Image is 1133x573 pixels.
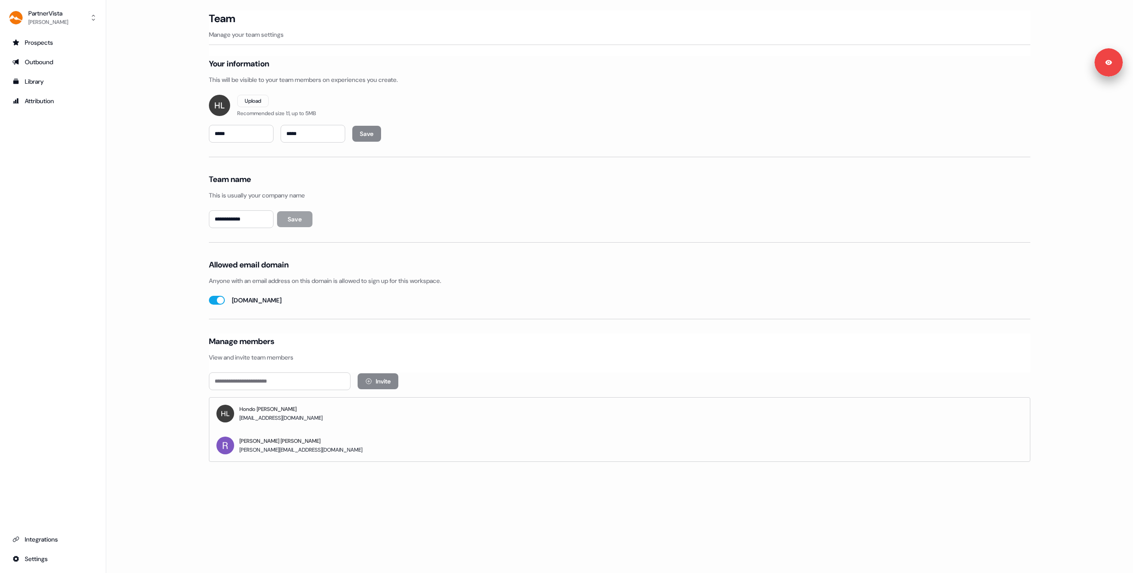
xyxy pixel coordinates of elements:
[12,77,93,86] div: Library
[209,12,235,25] h3: Team
[209,276,1030,285] p: Anyone with an email address on this domain is allowed to sign up for this workspace.
[28,18,68,27] div: [PERSON_NAME]
[209,353,1030,362] p: View and invite team members
[239,405,323,414] p: Hondo [PERSON_NAME]
[209,191,1030,200] p: This is usually your company name
[209,259,289,270] h4: Allowed email domain
[12,97,93,105] div: Attribution
[7,35,99,50] a: Go to prospects
[209,174,251,185] h4: Team name
[7,94,99,108] a: Go to attribution
[239,437,362,445] p: [PERSON_NAME] [PERSON_NAME]
[12,535,93,544] div: Integrations
[7,74,99,89] a: Go to templates
[216,405,234,422] img: eyJ0eXBlIjoiZGVmYXVsdCIsImlpZCI6Imluc18yaGVBMVVRZjRQc2N1MmlmVlRXbFdBYThUOUsiLCJyaWQiOiJ1c2VyXzJ4b...
[7,532,99,546] a: Go to integrations
[239,414,323,422] p: [EMAIL_ADDRESS][DOMAIN_NAME]
[232,296,281,305] label: [DOMAIN_NAME]
[277,211,312,227] button: Save
[12,38,93,47] div: Prospects
[216,437,234,454] img: eyJ0eXBlIjoicHJveHkiLCJzcmMiOiJodHRwczovL2ltYWdlcy5jbGVyay5kZXYvb2F1dGhfZ29vZ2xlL2ltZ18ydXJXY1JvS...
[7,552,99,566] a: Go to integrations
[209,30,1030,39] p: Manage your team settings
[239,445,362,454] p: [PERSON_NAME][EMAIL_ADDRESS][DOMAIN_NAME]
[209,75,1030,84] p: This will be visible to your team members on experiences you create.
[237,95,269,107] button: Upload
[7,55,99,69] a: Go to outbound experience
[28,9,68,18] div: PartnerVista
[209,58,269,69] h4: Your information
[7,7,99,28] button: PartnerVista[PERSON_NAME]
[12,554,93,563] div: Settings
[12,58,93,66] div: Outbound
[209,95,230,116] img: eyJ0eXBlIjoiZGVmYXVsdCIsImlpZCI6Imluc18yaGVBMVVRZjRQc2N1MmlmVlRXbFdBYThUOUsiLCJyaWQiOiJ1c2VyXzJ4b...
[209,336,274,347] h4: Manage members
[237,109,316,118] div: Recommended size 1:1, up to 5MB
